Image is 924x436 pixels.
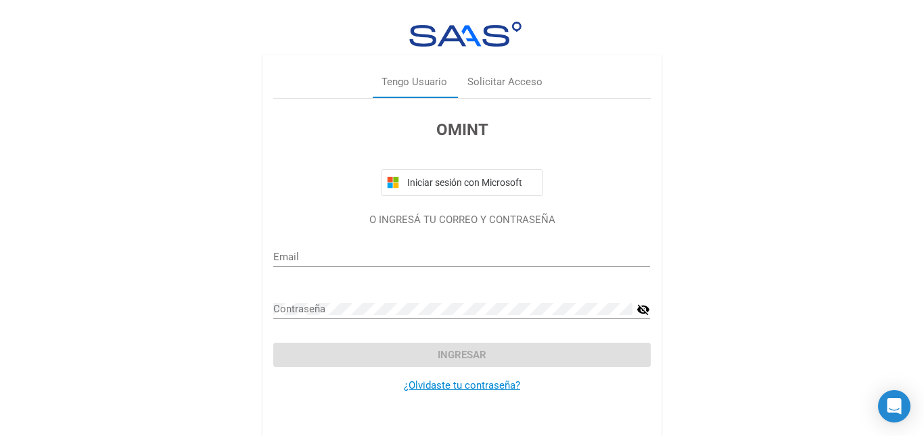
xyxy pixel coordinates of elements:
[405,177,537,188] span: Iniciar sesión con Microsoft
[273,343,650,367] button: Ingresar
[273,118,650,142] h3: OMINT
[637,301,650,318] mat-icon: visibility_off
[467,74,542,90] div: Solicitar Acceso
[878,390,910,422] div: Open Intercom Messenger
[404,379,520,391] a: ¿Olvidaste tu contraseña?
[382,74,447,90] div: Tengo Usuario
[381,169,543,196] button: Iniciar sesión con Microsoft
[273,212,650,228] p: O INGRESÁ TU CORREO Y CONTRASEÑA
[438,349,486,361] span: Ingresar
